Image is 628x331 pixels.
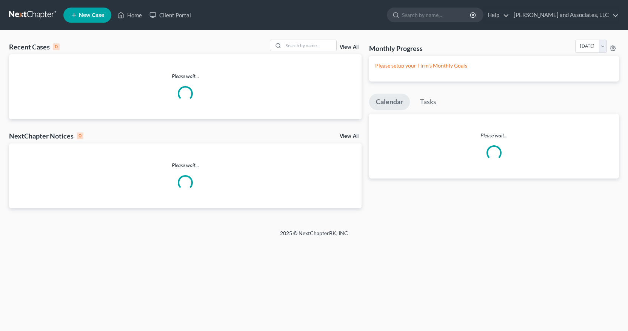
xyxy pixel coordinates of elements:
[402,8,471,22] input: Search by name...
[9,162,362,169] p: Please wait...
[340,134,359,139] a: View All
[369,94,410,110] a: Calendar
[375,62,613,69] p: Please setup your Firm's Monthly Goals
[369,44,423,53] h3: Monthly Progress
[340,45,359,50] a: View All
[9,131,83,140] div: NextChapter Notices
[146,8,195,22] a: Client Portal
[114,8,146,22] a: Home
[99,229,529,243] div: 2025 © NextChapterBK, INC
[484,8,509,22] a: Help
[369,132,619,139] p: Please wait...
[510,8,619,22] a: [PERSON_NAME] and Associates, LLC
[283,40,336,51] input: Search by name...
[9,72,362,80] p: Please wait...
[9,42,60,51] div: Recent Cases
[77,132,83,139] div: 0
[53,43,60,50] div: 0
[413,94,443,110] a: Tasks
[79,12,104,18] span: New Case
